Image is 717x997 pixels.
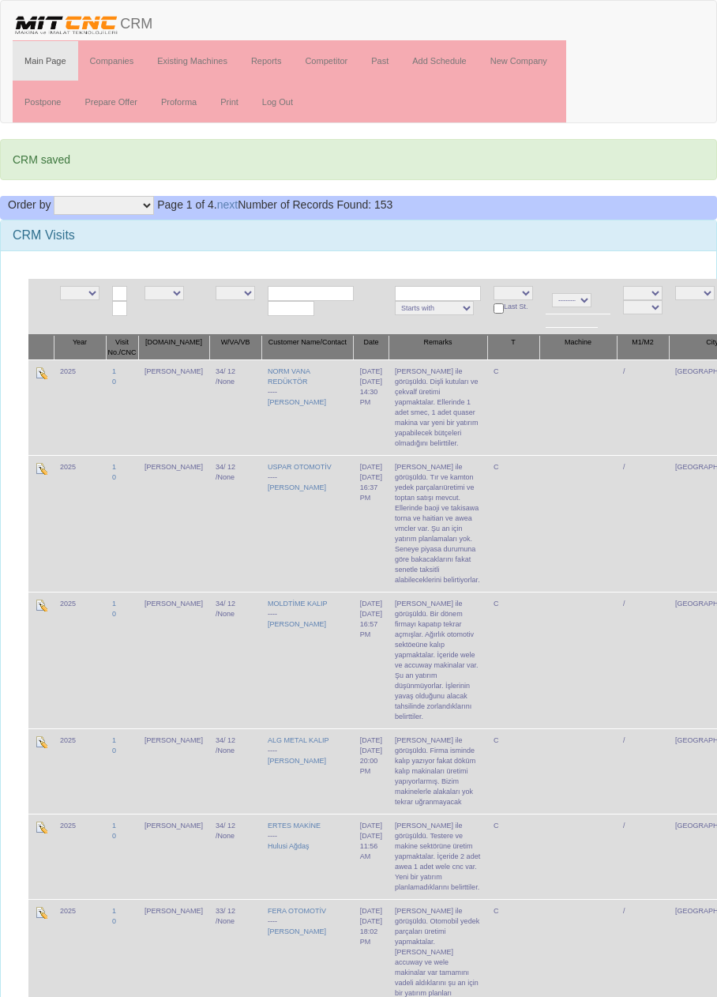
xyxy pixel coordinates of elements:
[209,814,261,899] td: 34/ 12 /None
[13,41,78,81] a: Main Page
[268,620,326,628] a: [PERSON_NAME]
[145,41,239,81] a: Existing Machines
[268,822,321,830] a: ERTES MAKİNE
[360,916,382,947] div: [DATE] 18:02 PM
[268,842,310,850] a: Hulusi Ağdaş
[261,592,354,728] td: ----
[354,455,389,592] td: [DATE]
[112,367,116,375] a: 1
[487,455,539,592] td: C
[209,335,261,360] th: W/VA/VB
[360,746,382,777] div: [DATE] 20:00 PM
[138,728,209,814] td: [PERSON_NAME]
[389,335,487,360] th: Remarks
[250,82,305,122] a: Log Out
[35,736,47,748] img: Edit
[157,198,392,211] span: Number of Records Found: 153
[617,728,669,814] td: /
[354,728,389,814] td: [DATE]
[479,41,559,81] a: New Company
[354,814,389,899] td: [DATE]
[261,335,354,360] th: Customer Name/Contact
[54,814,106,899] td: 2025
[487,814,539,899] td: C
[54,335,106,360] th: Year
[617,814,669,899] td: /
[112,610,116,618] a: 0
[35,906,47,919] img: Edit
[54,359,106,455] td: 2025
[389,359,487,455] td: [PERSON_NAME] ile görüşüldü. Dişli kutuları ve çekvalf üretimi yapmaktalar. Ellerinde 1 adet smec...
[35,821,47,833] img: Edit
[360,831,382,862] div: [DATE] 11:56 AM
[209,455,261,592] td: 34/ 12 /None
[208,82,250,122] a: Print
[487,728,539,814] td: C
[209,592,261,728] td: 34/ 12 /None
[112,473,116,481] a: 0
[617,335,669,360] th: M1/M2
[268,463,332,471] a: USPAR OTOMOTİV
[268,600,328,608] a: MOLDTİME KALIP
[617,455,669,592] td: /
[487,279,539,335] td: Last St.
[268,367,310,386] a: NORM VANA REDÜKTÖR
[138,592,209,728] td: [PERSON_NAME]
[35,599,47,611] img: Edit
[35,462,47,475] img: Edit
[487,592,539,728] td: C
[293,41,359,81] a: Competitor
[54,728,106,814] td: 2025
[359,41,400,81] a: Past
[617,592,669,728] td: /
[261,359,354,455] td: ----
[112,736,116,744] a: 1
[112,907,116,915] a: 1
[261,455,354,592] td: ----
[217,198,238,211] a: next
[13,228,704,243] h3: CRM Visits
[54,592,106,728] td: 2025
[268,483,326,491] a: [PERSON_NAME]
[54,455,106,592] td: 2025
[112,747,116,754] a: 0
[389,728,487,814] td: [PERSON_NAME] ile görüşüldü. Firma isminde kalıp yazıyor fakat döküm kalıp makinaları üretimi yap...
[112,832,116,840] a: 0
[360,472,382,503] div: [DATE] 16:37 PM
[209,359,261,455] td: 34/ 12 /None
[268,927,326,935] a: [PERSON_NAME]
[35,367,47,379] img: Edit
[1,1,164,40] a: CRM
[13,13,120,36] img: header.png
[112,600,116,608] a: 1
[354,335,389,360] th: Date
[487,335,539,360] th: T
[400,41,479,81] a: Add Schedule
[539,335,617,360] th: Machine
[138,335,209,360] th: [DOMAIN_NAME]
[268,736,329,744] a: ALG METAL KALIP
[112,822,116,830] a: 1
[112,463,116,471] a: 1
[268,398,326,406] a: [PERSON_NAME]
[149,82,208,122] a: Proforma
[487,359,539,455] td: C
[354,359,389,455] td: [DATE]
[268,907,326,915] a: FERA OTOMOTİV
[157,198,217,211] span: Page 1 of 4.
[13,82,73,122] a: Postpone
[389,455,487,592] td: [PERSON_NAME] ile görüşüldü. Tır ve kamton yedek parçalarıüretimi ve toptan satışı mevcut. Elleri...
[73,82,148,122] a: Prepare Offer
[138,359,209,455] td: [PERSON_NAME]
[617,359,669,455] td: /
[239,41,294,81] a: Reports
[389,814,487,899] td: [PERSON_NAME] ile görüşüldü. Testere ve makine sektörüne üretim yapmaktalar. İçeride 2 adet awea ...
[389,592,487,728] td: [PERSON_NAME] ile görüşüldü. Bir dönem firmayı kapatıp tekrar açmışlar. Ağırlık otomotiv sektöeün...
[112,378,116,386] a: 0
[78,41,146,81] a: Companies
[138,455,209,592] td: [PERSON_NAME]
[354,592,389,728] td: [DATE]
[268,757,326,765] a: [PERSON_NAME]
[261,814,354,899] td: ----
[209,728,261,814] td: 34/ 12 /None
